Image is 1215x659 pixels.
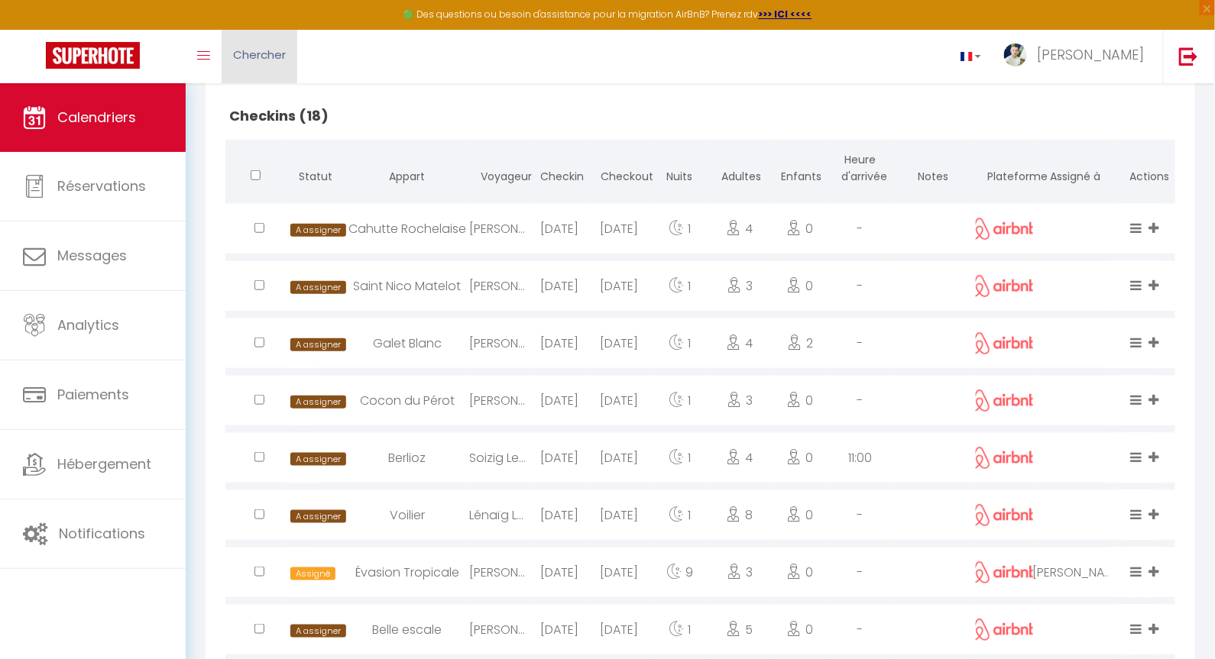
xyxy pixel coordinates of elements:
div: - [830,204,890,254]
span: Paiements [57,385,129,404]
span: A assigner [290,281,345,294]
span: A assigner [290,625,345,638]
span: A assigner [290,510,345,523]
div: [DATE] [589,548,650,597]
span: A assigner [290,224,345,237]
div: [PERSON_NAME] [469,548,530,597]
div: 8 [710,490,770,540]
div: Cocon du Pérot [345,376,469,425]
div: Belle escale [345,605,469,654]
div: [DATE] [530,490,590,540]
div: - [830,605,890,654]
div: 1 [650,261,710,311]
a: ... [PERSON_NAME] [993,30,1163,83]
span: Hébergement [57,454,151,473]
th: Nuits [650,140,710,200]
div: [DATE] [589,605,650,654]
img: airbnb2.png [970,332,1038,354]
a: >>> ICI <<<< [759,8,812,21]
img: ... [1004,44,1027,66]
img: airbnb2.png [970,275,1038,297]
div: [DATE] [530,261,590,311]
div: 0 [770,433,831,483]
span: [PERSON_NAME] [1037,45,1144,64]
div: - [830,376,890,425]
div: [DATE] [589,433,650,483]
th: Adultes [710,140,770,200]
div: [DATE] [530,376,590,425]
img: airbnb2.png [970,619,1038,641]
div: [DATE] [589,261,650,311]
th: Checkout [589,140,650,200]
span: Assigné [290,567,335,580]
div: [PERSON_NAME] [469,605,530,654]
th: Plateforme [976,140,1033,200]
div: [DATE] [589,318,650,368]
div: [PERSON_NAME] [469,261,530,311]
div: 5 [710,605,770,654]
div: 0 [770,261,831,311]
span: Appart [390,169,426,184]
div: [DATE] [530,548,590,597]
span: A assigner [290,453,345,466]
div: 4 [710,318,770,368]
div: Soizig Lecene [469,433,530,483]
span: Messages [57,246,127,265]
div: - [830,548,890,597]
div: [DATE] [530,318,590,368]
span: Notifications [59,524,145,543]
img: logout [1179,47,1198,66]
div: - [830,318,890,368]
th: Checkin [530,140,590,200]
span: Calendriers [57,108,136,127]
img: airbnb2.png [970,561,1038,583]
div: [PERSON_NAME] [469,204,530,254]
div: 1 [650,605,710,654]
div: Saint Nico Matelot [345,261,469,311]
div: - [830,261,890,311]
div: 11:00 [830,433,890,483]
div: Cahutte Rochelaise [345,204,469,254]
div: 9 [650,548,710,597]
div: 0 [770,376,831,425]
div: 1 [650,204,710,254]
div: 1 [650,376,710,425]
div: Voilier [345,490,469,540]
div: 1 [650,490,710,540]
div: 4 [710,433,770,483]
div: 3 [710,376,770,425]
div: 0 [770,490,831,540]
span: Réservations [57,176,146,195]
div: Évasion Tropicale [345,548,469,597]
th: Assigné à [1033,140,1119,200]
th: Actions [1119,140,1176,200]
div: 3 [710,261,770,311]
div: 0 [770,605,831,654]
img: airbnb2.png [970,389,1038,412]
th: Enfants [770,140,831,200]
th: Voyageur [469,140,530,200]
img: airbnb2.png [970,447,1038,469]
div: [PERSON_NAME] [469,318,530,368]
span: Chercher [233,47,286,63]
div: 3 [710,548,770,597]
span: Analytics [57,315,119,334]
div: 2 [770,318,831,368]
div: [DATE] [589,204,650,254]
span: A assigner [290,338,345,351]
div: [DATE] [530,605,590,654]
img: Super Booking [46,42,140,69]
div: Lénaïg Le Gal [469,490,530,540]
div: - [830,490,890,540]
div: [PERSON_NAME] [1033,548,1119,597]
img: airbnb2.png [970,504,1038,526]
div: [DATE] [589,490,650,540]
th: Heure d'arrivée [830,140,890,200]
div: [DATE] [589,376,650,425]
div: [DATE] [530,204,590,254]
div: 0 [770,204,831,254]
span: A assigner [290,396,345,409]
div: Galet Blanc [345,318,469,368]
div: 1 [650,318,710,368]
img: airbnb2.png [970,218,1038,240]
